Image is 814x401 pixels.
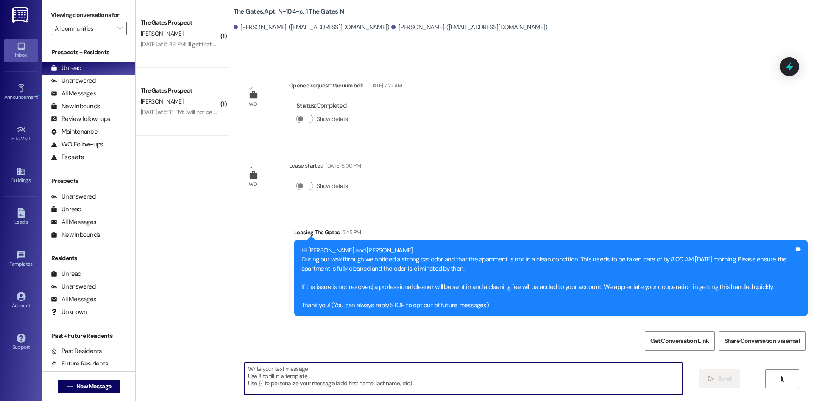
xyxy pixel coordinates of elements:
[699,369,740,388] button: Send
[4,206,38,229] a: Leads
[42,177,135,185] div: Prospects
[51,269,81,278] div: Unread
[391,23,547,32] div: [PERSON_NAME]. ([EMAIL_ADDRESS][DOMAIN_NAME])
[323,161,361,170] div: [DATE] 6:00 PM
[4,39,38,62] a: Inbox
[340,228,361,237] div: 5:45 PM
[719,331,806,351] button: Share Conversation via email
[33,260,34,266] span: •
[12,7,30,23] img: ResiDesk Logo
[42,48,135,57] div: Prospects + Residents
[51,89,96,98] div: All Messages
[51,192,96,201] div: Unanswered
[289,161,361,173] div: Lease started
[51,8,127,22] label: Viewing conversations for
[42,254,135,263] div: Residents
[51,64,81,73] div: Unread
[51,230,100,239] div: New Inbounds
[317,182,348,191] label: Show details
[76,382,111,391] span: New Message
[51,76,96,85] div: Unanswered
[4,331,38,354] a: Support
[249,100,257,109] div: WO
[301,246,794,310] div: Hi [PERSON_NAME] and [PERSON_NAME], During our walkthrough we noticed a strong cat odor and that ...
[4,123,38,146] a: Site Visit •
[4,164,38,187] a: Buildings
[650,337,709,345] span: Get Conversation Link
[779,376,786,382] i: 
[51,205,81,214] div: Unread
[234,7,344,16] b: The Gates: Apt. N~104~c, 1 The Gates N
[31,135,32,140] span: •
[317,115,348,123] label: Show details
[708,376,714,382] i: 
[51,153,84,162] div: Escalate
[55,22,113,35] input: All communities
[296,101,315,110] b: Status
[67,383,73,390] i: 
[42,331,135,340] div: Past + Future Residents
[117,25,122,32] i: 
[294,228,808,240] div: Leasing The Gates
[38,93,39,99] span: •
[141,86,219,95] div: The Gates Prospect
[51,347,102,356] div: Past Residents
[141,98,183,105] span: [PERSON_NAME]
[51,295,96,304] div: All Messages
[141,108,273,116] div: [DATE] at 5:18 PM: I will not be purchasing this contract
[4,289,38,312] a: Account
[249,180,257,189] div: WO
[51,218,96,227] div: All Messages
[718,374,731,383] span: Send
[141,40,453,48] div: [DATE] at 5:48 PM: I'll get that done ASAP. Also, somehow you have my old phone number, the curre...
[366,81,402,90] div: [DATE] 7:22 AM
[51,127,98,136] div: Maintenance
[58,380,120,393] button: New Message
[725,337,800,345] span: Share Conversation via email
[296,99,351,112] div: : Completed
[289,81,402,93] div: Opened request: Vacuum belt...
[51,102,100,111] div: New Inbounds
[51,308,87,317] div: Unknown
[51,140,103,149] div: WO Follow-ups
[141,30,183,37] span: [PERSON_NAME]
[4,248,38,271] a: Templates •
[51,359,108,368] div: Future Residents
[645,331,714,351] button: Get Conversation Link
[51,115,110,123] div: Review follow-ups
[51,282,96,291] div: Unanswered
[141,18,219,27] div: The Gates Prospect
[234,23,390,32] div: [PERSON_NAME]. ([EMAIL_ADDRESS][DOMAIN_NAME])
